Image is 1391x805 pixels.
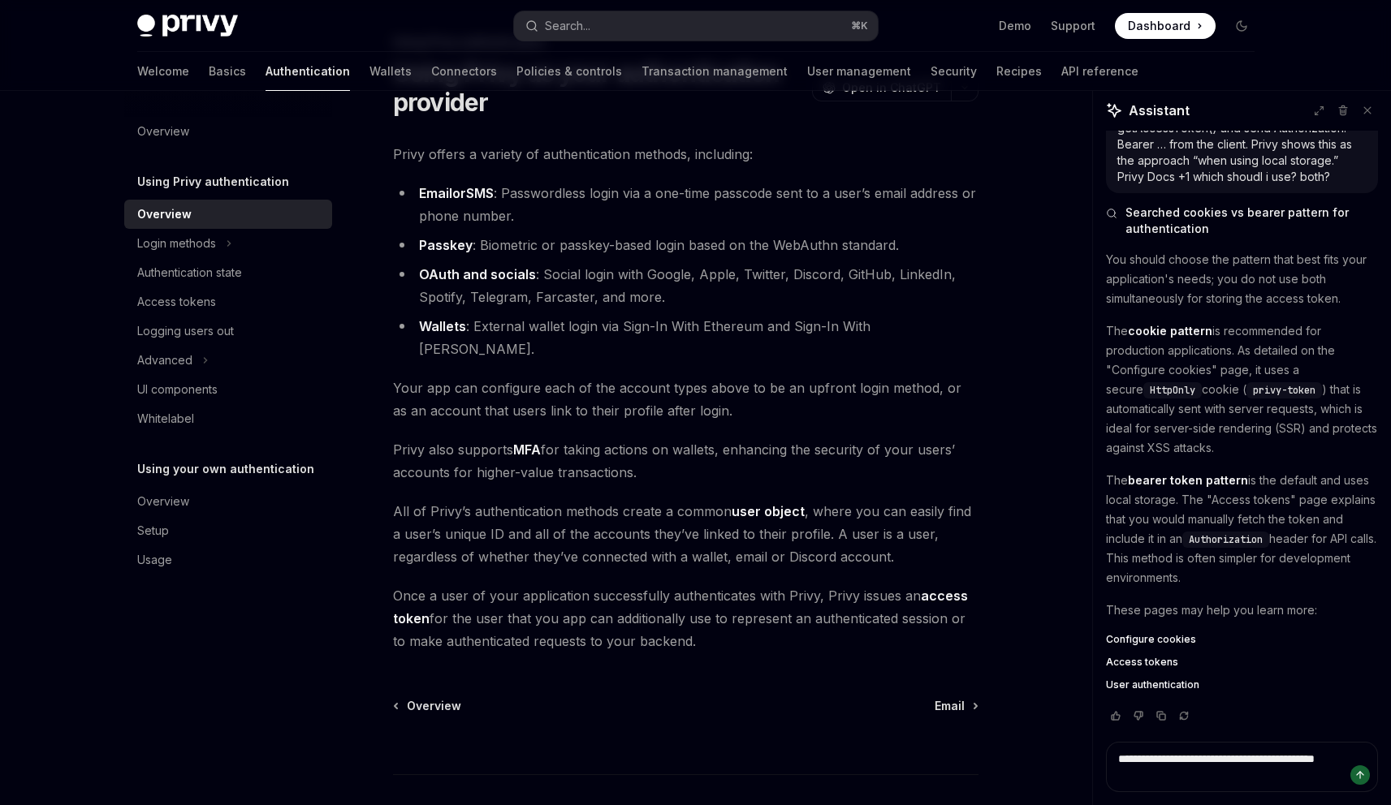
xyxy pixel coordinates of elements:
[1128,18,1190,34] span: Dashboard
[931,52,977,91] a: Security
[642,52,788,91] a: Transaction management
[395,698,461,714] a: Overview
[1106,601,1378,620] p: These pages may help you learn more:
[137,492,189,511] div: Overview
[137,292,216,312] div: Access tokens
[1174,708,1194,724] button: Reload last chat
[137,15,238,37] img: dark logo
[1106,250,1378,308] p: You should choose the pattern that best fits your application's needs; you do not use both simult...
[1051,18,1095,34] a: Support
[935,698,977,714] a: Email
[124,404,332,433] a: Whitelabel
[124,117,332,146] a: Overview
[1128,324,1212,338] strong: cookie pattern
[516,52,622,91] a: Policies & controls
[124,287,332,316] a: Access tokens
[1106,656,1378,669] a: Access tokens
[545,16,590,36] div: Search...
[419,318,466,335] a: Wallets
[124,346,332,375] button: Advanced
[419,237,473,254] a: Passkey
[393,438,978,484] span: Privy also supports for taking actions on wallets, enhancing the security of your users’ accounts...
[369,52,412,91] a: Wallets
[137,521,169,540] div: Setup
[1129,101,1190,120] span: Assistant
[419,185,494,202] strong: or
[137,204,192,224] div: Overview
[1350,765,1370,785] button: Send message
[124,229,332,258] button: Login methods
[393,263,978,308] li: : Social login with Google, Apple, Twitter, Discord, GitHub, LinkedIn, Spotify, Telegram, Farcast...
[1106,742,1378,792] textarea: Ask a question...
[1150,384,1195,397] span: HttpOnly
[514,11,878,41] button: Search...⌘K
[209,52,246,91] a: Basics
[124,316,332,346] a: Logging users out
[137,321,234,341] div: Logging users out
[1151,708,1171,724] button: Copy chat response
[393,584,978,652] span: Once a user of your application successfully authenticates with Privy, Privy issues an for the us...
[137,52,189,91] a: Welcome
[1106,633,1378,646] a: Configure cookies
[999,18,1031,34] a: Demo
[1125,204,1378,237] span: Searched cookies vs bearer pattern for authentication
[137,172,289,192] h5: Using Privy authentication
[124,487,332,516] a: Overview
[1253,384,1315,397] span: privy-token
[732,503,805,520] a: user object
[1229,13,1255,39] button: Toggle dark mode
[137,380,218,399] div: UI components
[407,698,461,714] span: Overview
[393,182,978,227] li: : Passwordless login via a one-time passcode sent to a user’s email address or phone number.
[393,234,978,256] li: : Biometric or passkey-based login based on the WebAuthn standard.
[124,375,332,404] a: UI components
[137,234,216,253] div: Login methods
[1061,52,1138,91] a: API reference
[851,19,868,32] span: ⌘ K
[1128,473,1248,487] strong: bearer token pattern
[1106,633,1196,646] span: Configure cookies
[419,266,536,283] a: OAuth and socials
[1115,13,1216,39] a: Dashboard
[1106,678,1378,691] a: User authentication
[393,315,978,360] li: : External wallet login via Sign-In With Ethereum and Sign-In With [PERSON_NAME].
[466,185,494,202] a: SMS
[1106,708,1125,724] button: Vote that response was good
[393,500,978,568] span: All of Privy’s authentication methods create a common , where you can easily find a user’s unique...
[266,52,350,91] a: Authentication
[137,550,172,570] div: Usage
[393,377,978,422] span: Your app can configure each of the account types above to be an upfront login method, or as an ac...
[1189,533,1263,546] span: Authorization
[1106,678,1199,691] span: User authentication
[1106,656,1178,669] span: Access tokens
[935,698,965,714] span: Email
[137,459,314,479] h5: Using your own authentication
[124,258,332,287] a: Authentication state
[1129,708,1148,724] button: Vote that response was not good
[124,545,332,575] a: Usage
[996,52,1042,91] a: Recipes
[1106,204,1378,237] button: Searched cookies vs bearer pattern for authentication
[807,52,911,91] a: User management
[137,122,189,141] div: Overview
[137,351,192,370] div: Advanced
[393,143,978,166] span: Privy offers a variety of authentication methods, including:
[137,409,194,428] div: Whitelabel
[124,516,332,545] a: Setup
[419,185,452,202] a: Email
[1106,321,1378,458] p: The is recommended for production applications. As detailed on the "Configure cookies" page, it u...
[124,200,332,229] a: Overview
[513,441,541,458] a: MFA
[1106,471,1378,588] p: The is the default and uses local storage. The "Access tokens" page explains that you would manua...
[431,52,497,91] a: Connectors
[137,263,242,282] div: Authentication state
